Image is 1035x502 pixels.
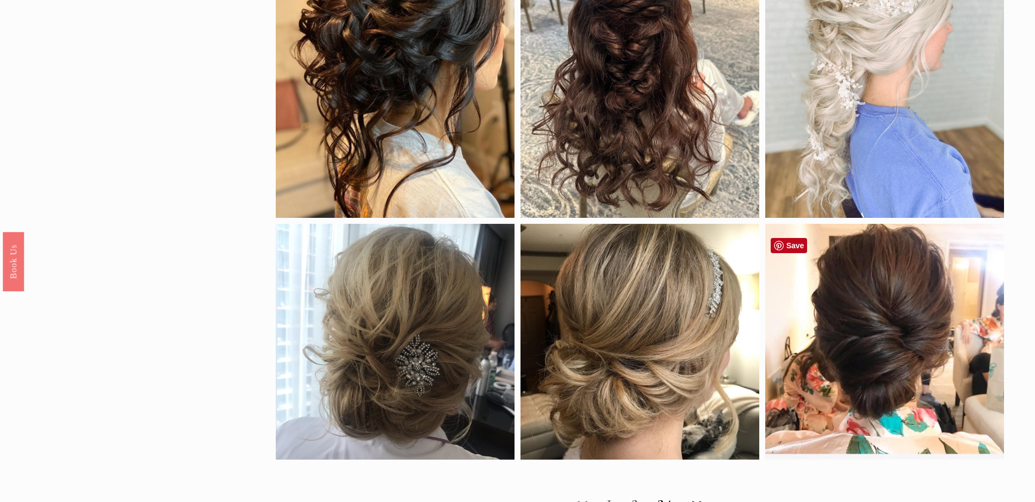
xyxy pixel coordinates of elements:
[771,238,808,253] a: Pin it!
[3,232,24,291] a: Book Us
